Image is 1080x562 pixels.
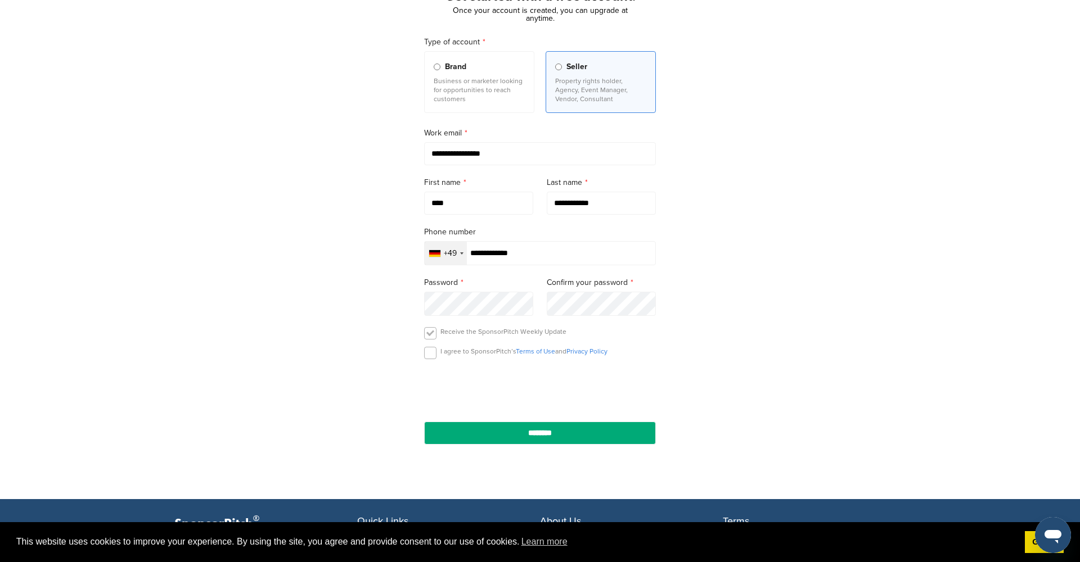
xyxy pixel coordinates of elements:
[476,372,604,405] iframe: reCAPTCHA
[253,511,259,525] span: ®
[1025,531,1064,554] a: dismiss cookie message
[434,64,440,70] input: Brand Business or marketer looking for opportunities to reach customers
[1035,517,1071,553] iframe: Button to launch messaging window
[424,127,656,139] label: Work email
[424,36,656,48] label: Type of account
[445,61,466,73] span: Brand
[424,226,656,238] label: Phone number
[566,61,587,73] span: Seller
[174,516,357,532] p: SponsorPitch
[16,533,1016,550] span: This website uses cookies to improve your experience. By using the site, you agree and provide co...
[555,64,562,70] input: Seller Property rights holder, Agency, Event Manager, Vendor, Consultant
[444,250,457,257] div: +49
[723,515,749,527] span: Terms
[424,176,533,189] label: First name
[357,515,408,527] span: Quick Links
[440,347,607,356] p: I agree to SponsorPitch’s and
[434,76,525,103] p: Business or marketer looking for opportunities to reach customers
[424,277,533,289] label: Password
[453,6,628,23] span: Once your account is created, you can upgrade at anytime.
[547,277,656,289] label: Confirm your password
[425,242,467,265] div: Selected country
[440,327,566,336] p: Receive the SponsorPitch Weekly Update
[566,347,607,355] a: Privacy Policy
[520,533,569,550] a: learn more about cookies
[540,515,581,527] span: About Us
[547,176,656,189] label: Last name
[555,76,646,103] p: Property rights holder, Agency, Event Manager, Vendor, Consultant
[516,347,555,355] a: Terms of Use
